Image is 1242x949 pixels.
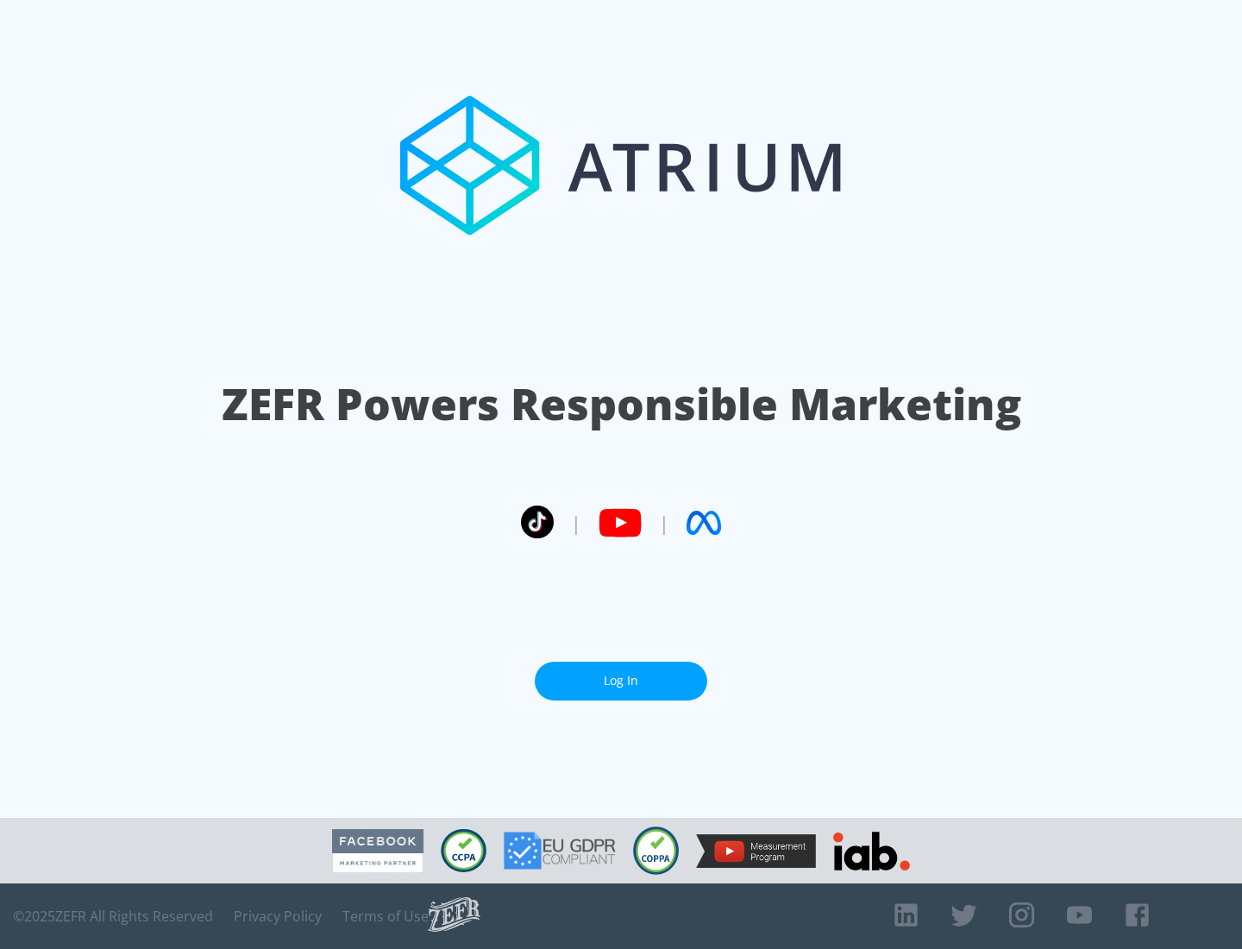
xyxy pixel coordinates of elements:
img: CCPA Compliant [441,829,486,872]
img: IAB [833,832,910,870]
a: Log In [535,662,707,701]
span: © 2025 ZEFR All Rights Reserved [13,908,213,925]
img: GDPR Compliant [504,832,616,870]
img: Facebook Marketing Partner [332,829,423,873]
h1: ZEFR Powers Responsible Marketing [222,374,1021,434]
span: | [571,510,581,536]
img: COPPA Compliant [633,826,679,875]
a: Terms of Use [342,908,429,925]
a: Privacy Policy [234,908,322,925]
span: | [659,510,669,536]
img: YouTube Measurement Program [696,834,816,868]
